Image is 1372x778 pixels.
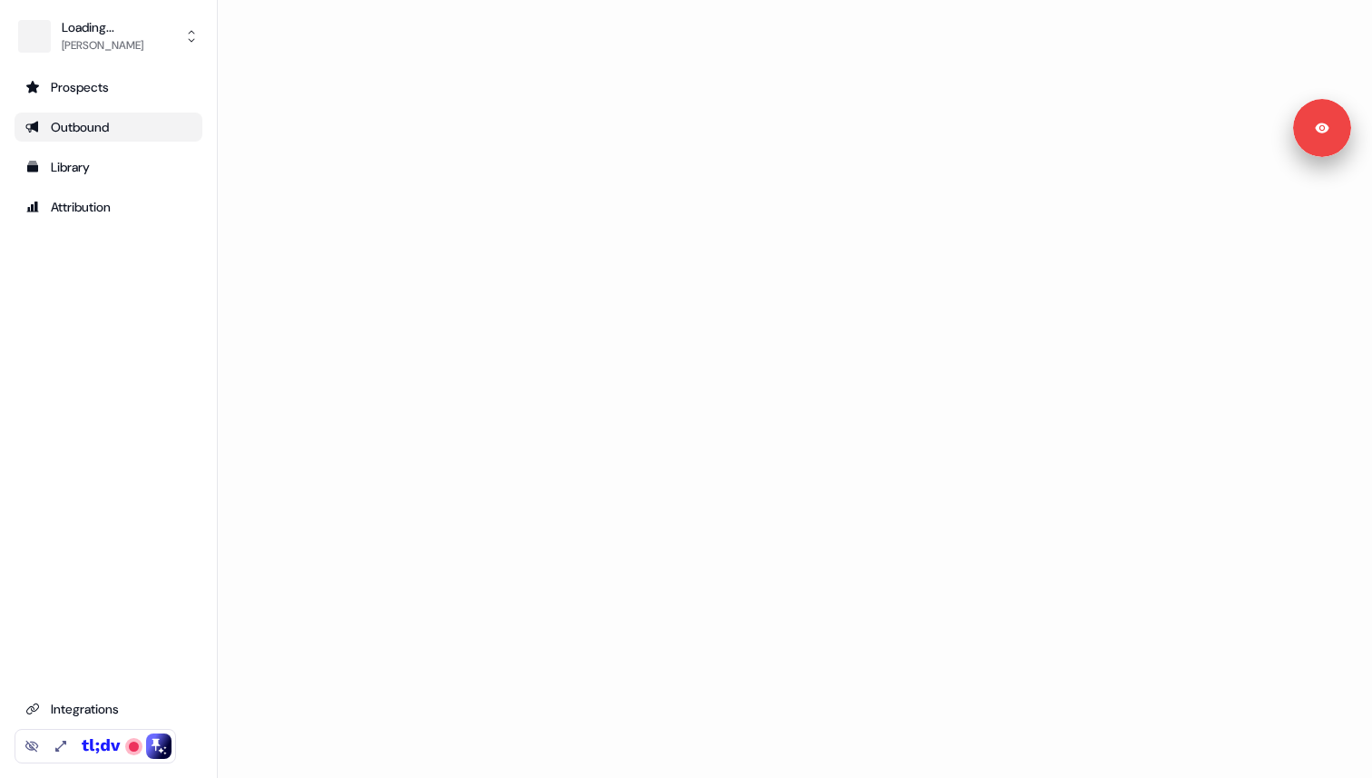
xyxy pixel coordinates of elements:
div: Integrations [25,700,191,718]
div: Outbound [25,118,191,136]
a: Go to integrations [15,694,202,724]
div: Prospects [25,78,191,96]
button: Loading...[PERSON_NAME] [15,15,202,58]
a: Go to outbound experience [15,113,202,142]
div: [PERSON_NAME] [62,36,143,54]
div: Attribution [25,198,191,216]
div: Library [25,158,191,176]
a: Go to prospects [15,73,202,102]
div: Loading... [62,18,143,36]
a: Go to templates [15,153,202,182]
a: Go to attribution [15,192,202,222]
